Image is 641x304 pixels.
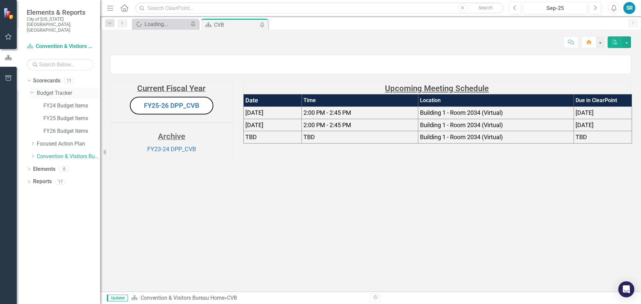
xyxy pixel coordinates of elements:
div: 0 [59,166,69,172]
div: Loading... [145,20,189,28]
strong: Due in ClearPoint [576,97,617,103]
span: TBD [245,133,257,140]
span: Elements & Reports [27,8,93,16]
small: City of [US_STATE][GEOGRAPHIC_DATA], [GEOGRAPHIC_DATA] [27,16,93,33]
strong: Location [420,97,441,103]
div: 17 [55,179,66,185]
a: FY25-26 DPP_CVB [144,101,199,109]
a: Loading... [134,20,189,28]
button: Search [469,3,502,13]
span: TBD [576,133,587,140]
strong: Current Fiscal Year [137,84,206,93]
a: Convention & Visitors Bureau Home [27,43,93,50]
div: Sep-25 [525,4,585,12]
span: [DATE] [576,121,594,128]
a: FY26 Budget Items [43,127,100,135]
strong: Date [245,97,258,104]
a: Scorecards [33,77,60,85]
a: FY25 Budget Items [43,115,100,122]
img: ClearPoint Strategy [3,8,15,19]
a: Convention & Visitors Bureau Home [141,295,224,301]
span: 2:00 PM - 2:45 PM [303,109,351,116]
button: SR [623,2,635,14]
span: TBD [303,133,315,140]
span: Building 1 - Room 2034 (Virtual) [420,121,503,128]
span: Building 1 - Room 2034 (Virtual) [420,133,503,140]
span: [DATE] [245,109,263,116]
a: FY24 Budget Items [43,102,100,110]
span: Search [478,5,493,10]
a: Elements [33,166,55,173]
a: Focused Action Plan [37,140,100,148]
strong: Upcoming Meeting Schedule [385,84,489,93]
input: Search Below... [27,59,93,70]
strong: Time [303,97,316,103]
span: [DATE] [576,109,594,116]
div: » [131,294,366,302]
strong: Archive [158,132,185,141]
span: [DATE] [245,121,263,128]
a: Budget Tracker [37,89,100,97]
input: Search ClearPoint... [135,2,504,14]
a: Convention & Visitors Bureau Home [37,153,100,161]
div: CVB [214,21,258,29]
span: 2:00 PM - 2:45 PM [303,121,351,128]
div: 11 [64,78,74,83]
span: Updater [107,295,128,301]
div: CVB [227,295,237,301]
button: Sep-25 [523,2,587,14]
a: FY23-24 DPP_CVB [147,145,196,153]
a: Reports [33,178,52,186]
button: FY25-26 DPP_CVB [130,97,213,114]
span: Building 1 - Room 2034 (Virtual) [420,109,503,116]
div: Open Intercom Messenger [618,281,634,297]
